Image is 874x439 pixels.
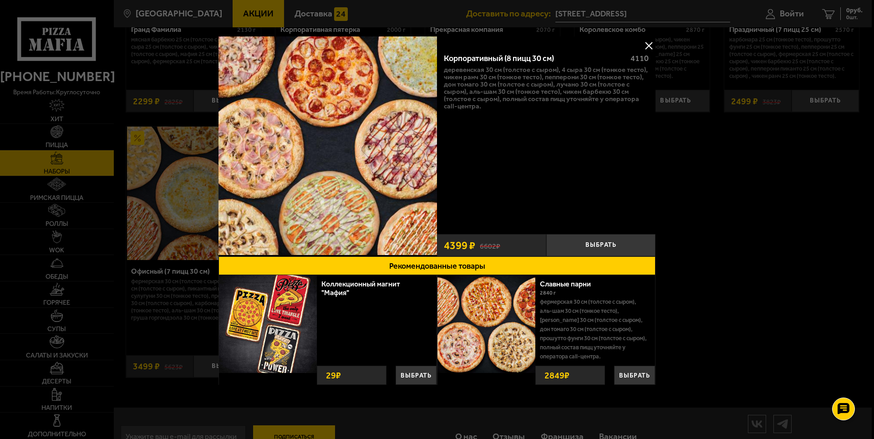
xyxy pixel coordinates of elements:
[540,290,556,296] span: 2840 г
[546,234,655,256] button: Выбрать
[614,366,655,385] button: Выбрать
[630,53,649,63] span: 4110
[480,240,500,250] s: 6602 ₽
[444,54,623,64] div: Корпоративный (8 пицц 30 см)
[540,280,600,288] a: Славные парни
[444,240,475,251] span: 4399 ₽
[444,66,649,110] p: Деревенская 30 см (толстое с сыром), 4 сыра 30 см (тонкое тесто), Чикен Ранч 30 см (тонкое тесто)...
[218,36,437,255] img: Корпоративный (8 пицц 30 см)
[218,36,437,256] a: Корпоративный (8 пицц 30 см)
[542,366,572,384] strong: 2849 ₽
[324,366,343,384] strong: 29 ₽
[396,366,437,385] button: Выбрать
[321,280,400,297] a: Коллекционный магнит "Мафия"
[540,297,648,361] p: Фермерская 30 см (толстое с сыром), Аль-Шам 30 см (тонкое тесто), [PERSON_NAME] 30 см (толстое с ...
[218,256,655,275] button: Рекомендованные товары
